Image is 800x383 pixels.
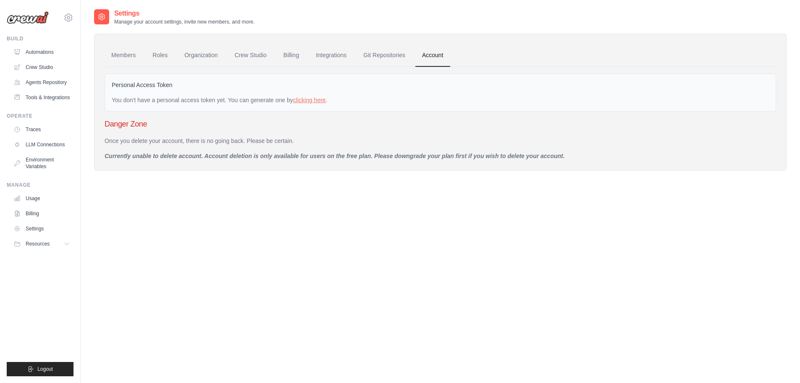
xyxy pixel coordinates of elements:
[309,44,353,67] a: Integrations
[10,61,73,74] a: Crew Studio
[146,44,174,67] a: Roles
[105,137,776,145] p: Once you delete your account, there is no going back. Please be certain.
[7,11,49,24] img: Logo
[105,118,776,130] h3: Danger Zone
[10,138,73,151] a: LLM Connections
[10,207,73,220] a: Billing
[277,44,306,67] a: Billing
[7,35,73,42] div: Build
[105,152,776,160] p: Currently unable to delete account. Account deletion is only available for users on the free plan...
[10,153,73,173] a: Environment Variables
[7,113,73,119] div: Operate
[114,18,254,25] p: Manage your account settings, invite new members, and more.
[114,8,254,18] h2: Settings
[10,237,73,251] button: Resources
[293,97,326,103] a: clicking here
[10,76,73,89] a: Agents Repository
[112,96,769,104] div: You don't have a personal access token yet. You can generate one by .
[228,44,273,67] a: Crew Studio
[415,44,450,67] a: Account
[112,81,173,89] label: Personal Access Token
[7,182,73,188] div: Manage
[26,240,50,247] span: Resources
[10,123,73,136] a: Traces
[10,222,73,235] a: Settings
[105,44,142,67] a: Members
[7,362,73,376] button: Logout
[357,44,412,67] a: Git Repositories
[178,44,224,67] a: Organization
[10,91,73,104] a: Tools & Integrations
[10,192,73,205] a: Usage
[10,45,73,59] a: Automations
[37,366,53,372] span: Logout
